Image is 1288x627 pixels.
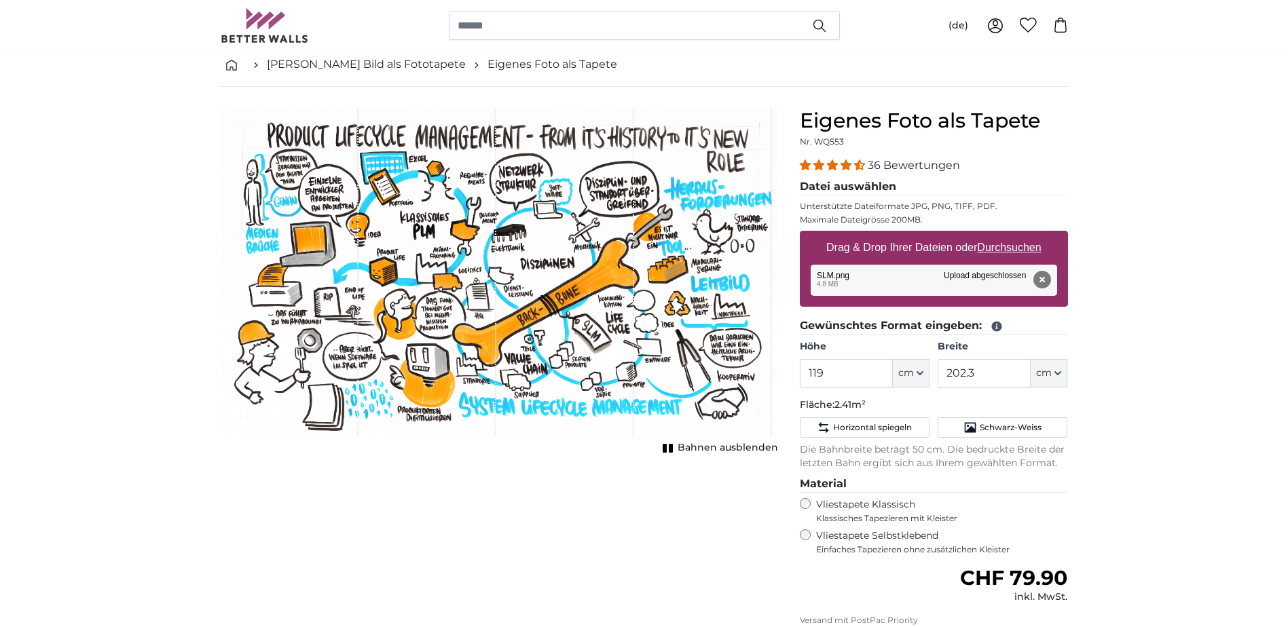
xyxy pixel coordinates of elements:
[800,318,1068,335] legend: Gewünschtes Format eingeben:
[800,443,1068,470] p: Die Bahnbreite beträgt 50 cm. Die bedruckte Breite der letzten Bahn ergibt sich aus Ihrem gewählt...
[659,438,778,457] button: Bahnen ausblenden
[938,417,1067,438] button: Schwarz-Weiss
[960,590,1067,604] div: inkl. MwSt.
[800,340,930,354] label: Höhe
[800,201,1068,212] p: Unterstützte Dateiformate JPG, PNG, TIFF, PDF.
[938,14,979,38] button: (de)
[800,398,1068,412] p: Fläche:
[821,234,1047,261] label: Drag & Drop Ihrer Dateien oder
[833,422,912,433] span: Horizontal spiegeln
[1031,359,1067,387] button: cm
[980,422,1042,433] span: Schwarz-Weiss
[816,529,1068,555] label: Vliestapete Selbstklebend
[898,366,914,380] span: cm
[1036,366,1052,380] span: cm
[221,8,309,43] img: Betterwalls
[800,109,1068,133] h1: Eigenes Foto als Tapete
[800,417,930,438] button: Horizontal spiegeln
[221,43,1068,87] nav: breadcrumbs
[960,565,1067,590] span: CHF 79.90
[938,340,1067,354] label: Breite
[800,476,1068,493] legend: Material
[816,513,1056,524] span: Klassisches Tapezieren mit Kleister
[893,359,930,387] button: cm
[487,56,617,73] a: Eigenes Foto als Tapete
[816,544,1068,555] span: Einfaches Tapezieren ohne zusätzlichen Kleister
[800,214,1068,225] p: Maximale Dateigrösse 200MB.
[800,615,1068,626] p: Versand mit PostPac Priority
[267,56,466,73] a: [PERSON_NAME] Bild als Fototapete
[816,498,1056,524] label: Vliestapete Klassisch
[800,159,868,172] span: 4.31 stars
[868,159,960,172] span: 36 Bewertungen
[221,109,778,457] div: 1 of 1
[800,178,1068,195] legend: Datei auswählen
[800,136,844,147] span: Nr. WQ553
[977,242,1041,253] u: Durchsuchen
[678,441,778,455] span: Bahnen ausblenden
[834,398,866,411] span: 2.41m²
